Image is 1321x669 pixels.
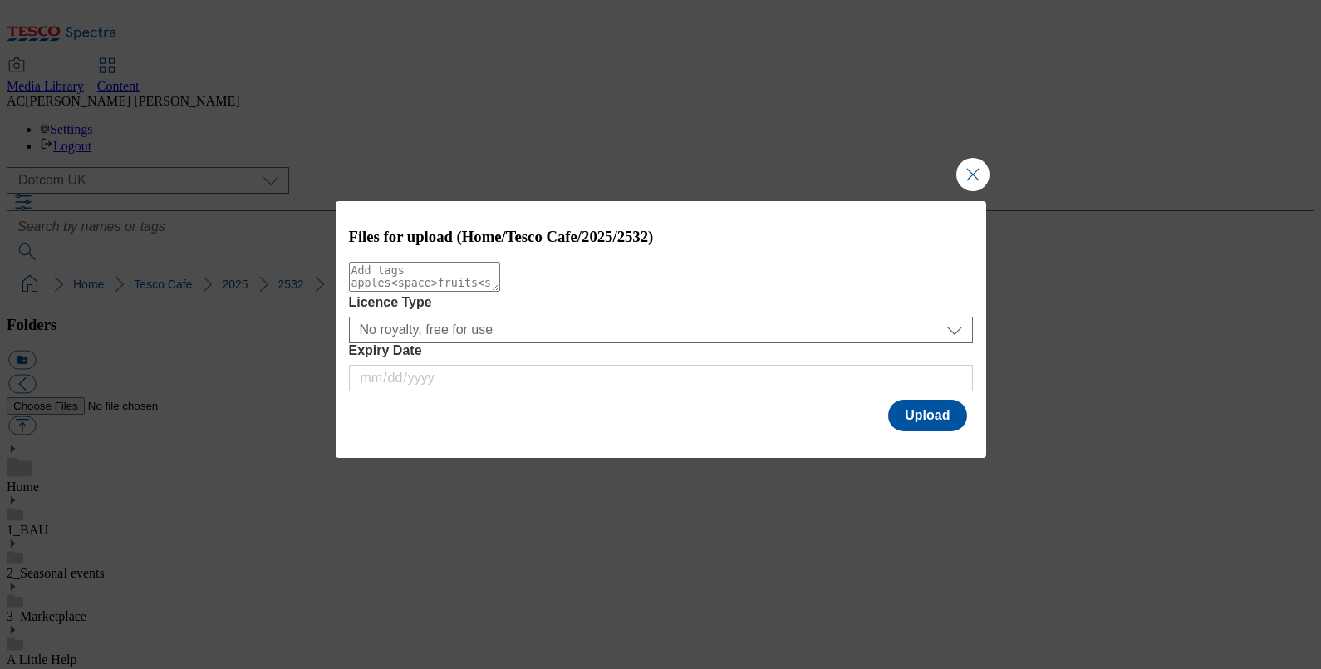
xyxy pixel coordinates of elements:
button: Upload [888,400,966,431]
label: Expiry Date [349,343,973,358]
button: Close Modal [956,158,990,191]
label: Licence Type [349,295,973,310]
h3: Files for upload (Home/Tesco Cafe/2025/2532) [349,228,973,246]
div: Modal [336,201,986,458]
